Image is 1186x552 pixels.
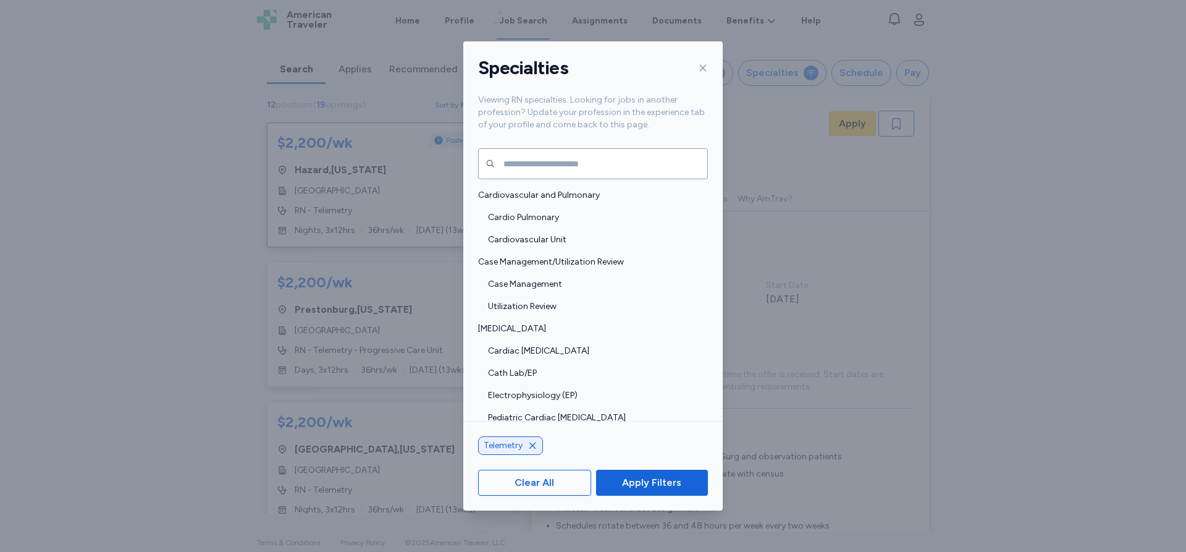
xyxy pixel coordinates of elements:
[622,475,681,490] span: Apply Filters
[515,475,554,490] span: Clear All
[488,211,700,224] span: Cardio Pulmonary
[478,256,700,268] span: Case Management/Utilization Review
[478,189,700,202] span: Cardiovascular and Pulmonary
[478,323,700,335] span: [MEDICAL_DATA]
[488,389,700,402] span: Electrophysiology (EP)
[488,412,700,424] span: Pediatric Cardiac [MEDICAL_DATA]
[488,367,700,380] span: Cath Lab/EP
[488,278,700,291] span: Case Management
[463,94,723,146] div: Viewing RN specialties. Looking for jobs in another profession? Update your profession in the exp...
[488,300,700,313] span: Utilization Review
[596,470,708,496] button: Apply Filters
[488,234,700,246] span: Cardiovascular Unit
[478,470,591,496] button: Clear All
[484,439,523,452] span: Telemetry
[478,56,568,80] h1: Specialties
[488,345,700,357] span: Cardiac [MEDICAL_DATA]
